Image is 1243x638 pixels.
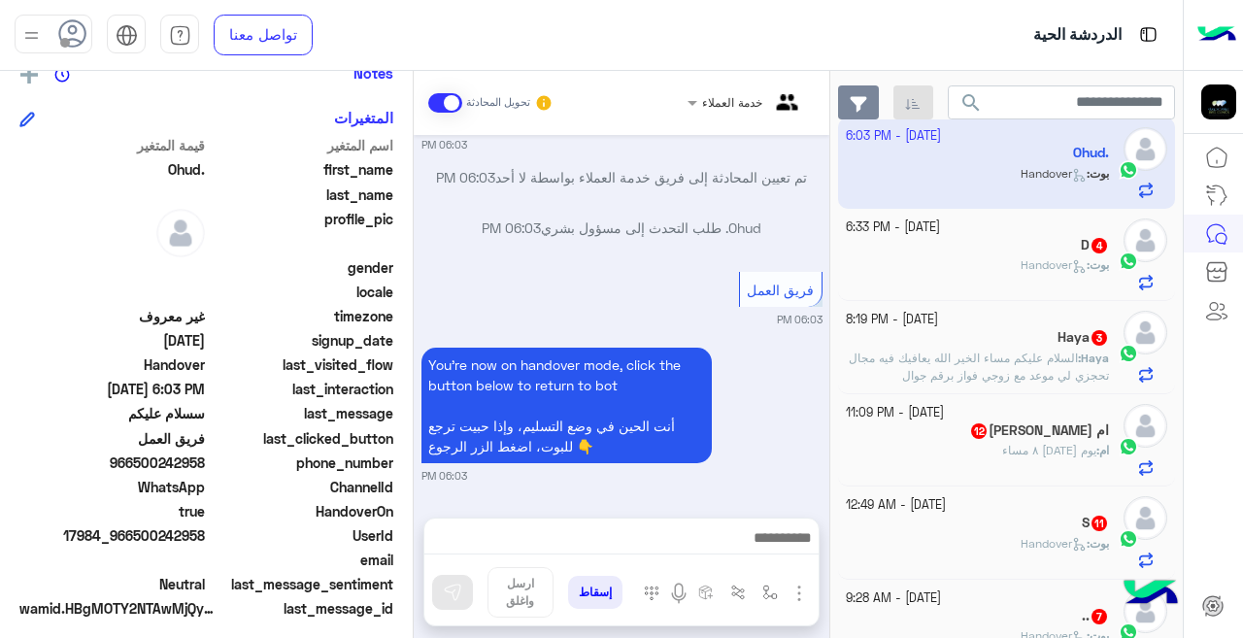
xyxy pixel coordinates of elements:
[1078,351,1109,365] b: :
[209,501,394,521] span: HandoverOn
[1136,22,1160,47] img: tab
[19,550,205,570] span: null
[846,589,941,608] small: [DATE] - 9:28 AM
[1096,443,1109,457] b: :
[1092,330,1107,346] span: 3
[702,95,762,110] span: خدمة العملاء
[690,577,722,609] button: create order
[209,282,394,302] span: locale
[1119,252,1138,271] img: WhatsApp
[1082,515,1109,531] h5: S
[209,574,394,594] span: last_message_sentiment
[209,453,394,473] span: phone_number
[1090,536,1109,551] span: بوت
[846,404,944,422] small: [DATE] - 11:09 PM
[209,550,394,570] span: email
[1119,529,1138,549] img: WhatsApp
[209,525,394,546] span: UserId
[747,282,814,298] span: فريق العمل
[769,94,805,126] img: teams.png
[1090,257,1109,272] span: بوت
[209,477,394,497] span: ChannelId
[19,135,205,155] span: قيمة المتغير
[209,185,394,205] span: last_name
[19,159,205,180] span: Ohud.
[19,282,205,302] span: null
[19,354,205,375] span: Handover
[1002,443,1096,457] span: يوم الاثنين ٨ مساء
[1124,404,1167,448] img: defaultAdmin.png
[777,312,823,327] small: 06:03 PM
[209,209,394,253] span: profile_pic
[169,24,191,47] img: tab
[421,468,467,484] small: 06:03 PM
[1197,15,1236,55] img: Logo
[1124,496,1167,540] img: defaultAdmin.png
[218,598,393,619] span: last_message_id
[19,477,205,497] span: 2
[644,586,659,601] img: make a call
[209,306,394,326] span: timezone
[19,257,205,278] span: null
[209,354,394,375] span: last_visited_flow
[209,257,394,278] span: gender
[762,585,778,600] img: select flow
[19,306,205,326] span: غير معروف
[160,15,199,55] a: tab
[421,348,712,463] p: 20/9/2025, 6:03 PM
[443,583,462,602] img: send message
[568,576,622,609] button: إسقاط
[849,351,1109,400] span: السلام عليكم مساء الخير الله يعافيك فيه مجال تحجزي لي موعد مع زوجي فواز برقم جوال 0508888714 عند ...
[755,577,787,609] button: select flow
[209,330,394,351] span: signup_date
[1092,238,1107,253] span: 4
[1119,437,1138,456] img: WhatsApp
[846,311,938,329] small: [DATE] - 8:19 PM
[1092,609,1107,624] span: 7
[1082,608,1109,624] h5: ..
[1081,351,1109,365] span: Haya
[19,379,205,399] span: 2025-09-20T15:03:11.604Z
[1081,237,1109,253] h5: D
[19,453,205,473] span: 966500242958
[421,218,823,238] p: Ohud. طلب التحدث إلى مسؤول بشري
[959,91,983,115] span: search
[19,598,214,619] span: wamid.HBgMOTY2NTAwMjQyOTU4FQIAEhgUM0E2NzMzRjI2QkUzMkNGQ0FCREMA
[209,403,394,423] span: last_message
[482,219,541,236] span: 06:03 PM
[722,577,755,609] button: Trigger scenario
[846,496,946,515] small: [DATE] - 12:49 AM
[698,585,714,600] img: create order
[156,209,205,257] img: defaultAdmin.png
[214,15,313,55] a: تواصل معنا
[20,66,38,84] img: add
[948,85,995,127] button: search
[1117,560,1185,628] img: hulul-logo.png
[466,95,530,111] small: تحويل المحادثة
[1119,344,1138,363] img: WhatsApp
[1087,536,1109,551] b: :
[1099,443,1109,457] span: ام
[19,574,205,594] span: 0
[19,330,205,351] span: 2025-09-20T14:38:53.476Z
[19,428,205,449] span: فريق العمل
[209,428,394,449] span: last_clicked_button
[353,64,393,82] h6: Notes
[1124,218,1167,262] img: defaultAdmin.png
[116,24,138,47] img: tab
[436,169,495,185] span: 06:03 PM
[19,403,205,423] span: سسلام عليكم
[1058,329,1109,346] h5: Haya
[1201,84,1236,119] img: 177882628735456
[334,109,393,126] h6: المتغيرات
[1124,311,1167,354] img: defaultAdmin.png
[1021,536,1087,551] span: Handover
[1092,516,1107,531] span: 11
[788,582,811,605] img: send attachment
[730,585,746,600] img: Trigger scenario
[971,423,987,439] span: 12
[969,422,1109,439] h5: ام جمال
[1087,257,1109,272] b: :
[846,218,940,237] small: [DATE] - 6:33 PM
[209,135,394,155] span: اسم المتغير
